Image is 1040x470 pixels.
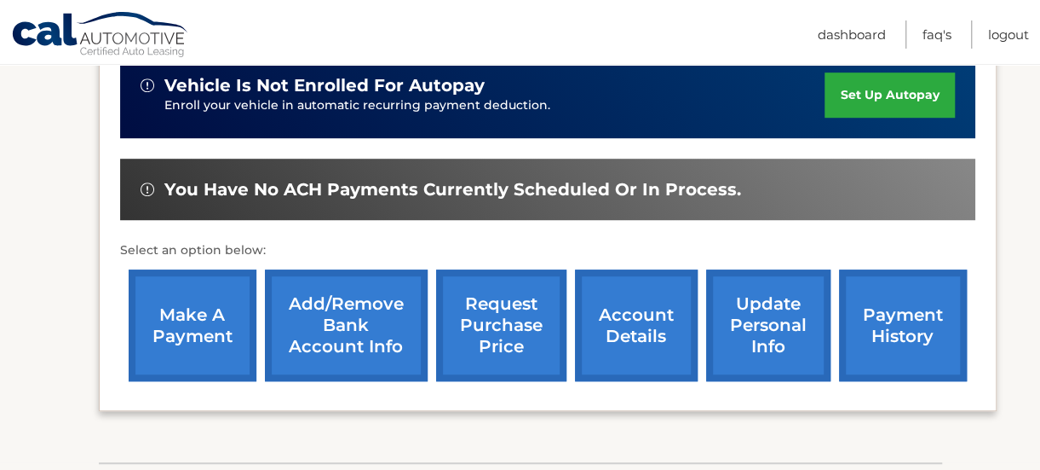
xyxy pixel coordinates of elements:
a: Dashboard [818,20,886,49]
a: FAQ's [922,20,951,49]
span: vehicle is not enrolled for autopay [164,75,485,96]
a: request purchase price [436,270,566,381]
a: Add/Remove bank account info [265,270,428,381]
a: update personal info [706,270,830,381]
p: Select an option below: [120,241,975,261]
img: alert-white.svg [141,183,154,196]
a: Cal Automotive [11,11,190,61]
a: account details [575,270,698,381]
a: set up autopay [825,73,954,118]
a: Logout [988,20,1029,49]
a: make a payment [129,270,256,381]
p: Enroll your vehicle in automatic recurring payment deduction. [164,96,825,115]
img: alert-white.svg [141,78,154,92]
a: payment history [839,270,967,381]
span: You have no ACH payments currently scheduled or in process. [164,179,741,200]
